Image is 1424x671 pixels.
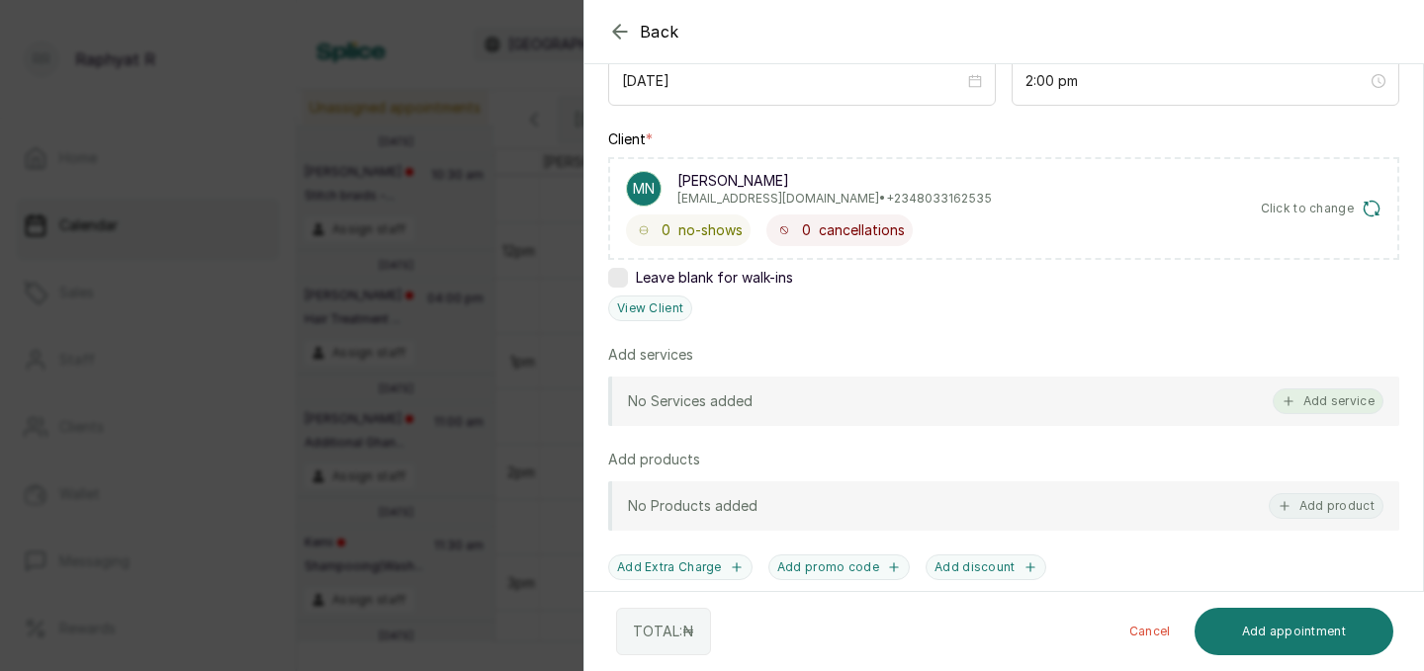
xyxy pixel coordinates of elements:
button: Add appointment [1195,608,1394,655]
span: Leave blank for walk-ins [636,268,793,288]
p: [EMAIL_ADDRESS][DOMAIN_NAME] • +234 8033162535 [677,191,992,207]
span: cancellations [819,220,905,240]
button: Add Extra Charge [608,554,753,580]
button: Add service [1273,388,1383,414]
span: 0 [662,220,670,240]
p: No Services added [628,391,753,411]
p: MN [633,179,655,199]
p: Add services [608,345,693,365]
button: View Client [608,295,692,321]
input: Select time [1025,70,1368,92]
button: Add discount [926,554,1046,580]
button: Add promo code [768,554,910,580]
label: Client [608,129,653,149]
p: TOTAL: ₦ [633,622,694,641]
p: [PERSON_NAME] [677,171,992,191]
span: no-shows [678,220,743,240]
input: Select date [622,70,964,92]
p: No Products added [628,496,757,516]
button: Click to change [1261,199,1382,218]
span: Click to change [1261,201,1355,216]
button: Back [608,20,679,43]
button: Add product [1269,493,1383,519]
span: Back [640,20,679,43]
p: Add products [608,450,700,469]
span: 0 [802,220,811,240]
button: Cancel [1113,608,1187,655]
